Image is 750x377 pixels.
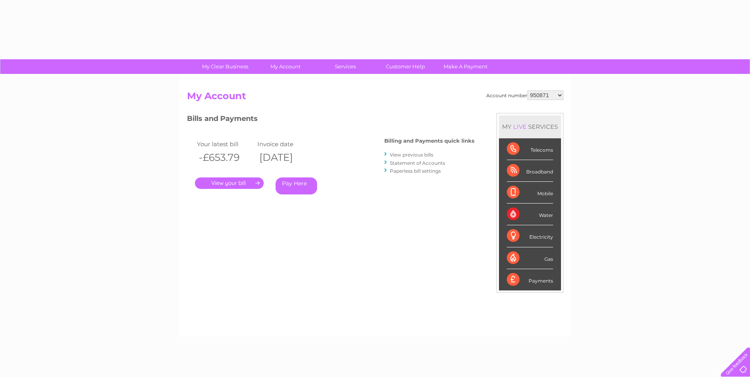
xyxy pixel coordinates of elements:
[187,90,563,106] h2: My Account
[390,168,441,174] a: Paperless bill settings
[390,152,433,158] a: View previous bills
[507,204,553,225] div: Water
[512,123,528,130] div: LIVE
[195,177,264,189] a: .
[313,59,378,74] a: Services
[384,138,474,144] h4: Billing and Payments quick links
[276,177,317,194] a: Pay Here
[507,247,553,269] div: Gas
[253,59,318,74] a: My Account
[486,90,563,100] div: Account number
[195,139,256,149] td: Your latest bill
[507,225,553,247] div: Electricity
[255,149,316,166] th: [DATE]
[187,113,474,127] h3: Bills and Payments
[195,149,256,166] th: -£653.79
[507,138,553,160] div: Telecoms
[507,269,553,290] div: Payments
[499,115,561,138] div: MY SERVICES
[507,182,553,204] div: Mobile
[390,160,445,166] a: Statement of Accounts
[507,160,553,182] div: Broadband
[193,59,258,74] a: My Clear Business
[255,139,316,149] td: Invoice date
[433,59,498,74] a: Make A Payment
[373,59,438,74] a: Customer Help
